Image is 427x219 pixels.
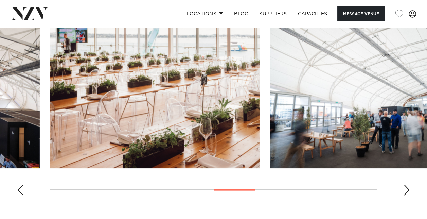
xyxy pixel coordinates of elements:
[11,7,48,20] img: nzv-logo.png
[229,6,254,21] a: BLOG
[254,6,292,21] a: SUPPLIERS
[337,6,385,21] button: Message Venue
[181,6,229,21] a: Locations
[292,6,333,21] a: Capacities
[50,14,260,168] swiper-slide: 7 / 12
